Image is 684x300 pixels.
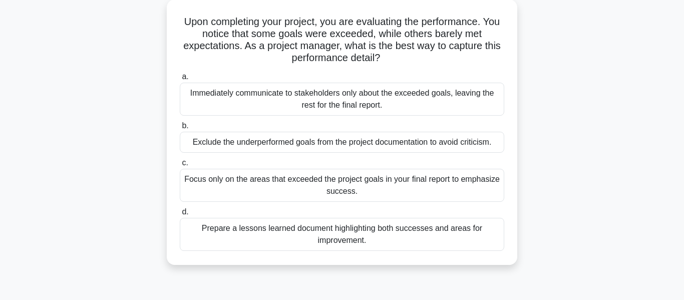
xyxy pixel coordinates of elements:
div: Exclude the underperformed goals from the project documentation to avoid criticism. [180,132,504,153]
div: Focus only on the areas that exceeded the project goals in your final report to emphasize success. [180,169,504,202]
span: c. [182,158,188,167]
span: d. [182,207,188,216]
span: b. [182,121,188,130]
div: Prepare a lessons learned document highlighting both successes and areas for improvement. [180,218,504,251]
span: a. [182,72,188,81]
h5: Upon completing your project, you are evaluating the performance. You notice that some goals were... [179,16,505,65]
div: Immediately communicate to stakeholders only about the exceeded goals, leaving the rest for the f... [180,83,504,116]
